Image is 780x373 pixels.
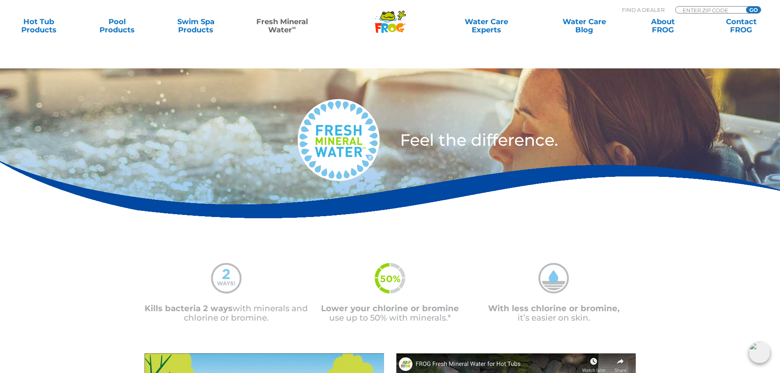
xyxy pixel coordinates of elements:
img: openIcon [749,342,770,363]
p: Find A Dealer [622,6,665,14]
a: Swim SpaProducts [165,18,226,34]
a: PoolProducts [87,18,148,34]
h3: Feel the difference. [400,132,715,148]
a: Water CareBlog [554,18,615,34]
img: fmw-50percent-icon [375,263,405,294]
span: Lower your chlorine or bromine [321,303,459,313]
p: use up to 50% with minerals.* [308,304,472,323]
span: Kills bacteria 2 ways [145,303,233,313]
img: mineral-water-2-ways [211,263,242,294]
a: ContactFROG [711,18,772,34]
a: Hot TubProducts [8,18,69,34]
span: With less chlorine or bromine, [488,303,619,313]
input: Zip Code Form [682,7,737,14]
p: it’s easier on skin. [472,304,636,323]
sup: ∞ [292,24,296,31]
p: with minerals and chlorine or bromine. [145,304,308,323]
input: GO [746,7,761,13]
a: Fresh MineralWater∞ [244,18,320,34]
img: mineral-water-less-chlorine [538,263,569,294]
img: fresh-mineral-water-logo-medium [298,99,380,181]
a: Water CareExperts [437,18,536,34]
a: AboutFROG [632,18,693,34]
